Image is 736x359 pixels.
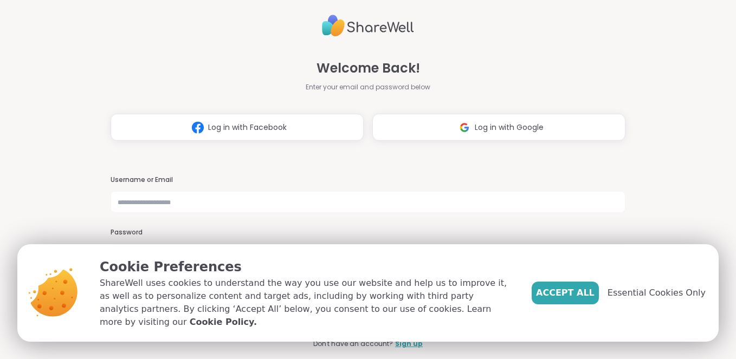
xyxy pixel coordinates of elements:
[188,118,208,138] img: ShareWell Logomark
[306,82,430,92] span: Enter your email and password below
[317,58,420,78] span: Welcome Back!
[208,122,287,133] span: Log in with Facebook
[100,277,514,329] p: ShareWell uses cookies to understand the way you use our website and help us to improve it, as we...
[100,257,514,277] p: Cookie Preferences
[313,339,393,349] span: Don't have an account?
[190,316,257,329] a: Cookie Policy.
[111,114,364,141] button: Log in with Facebook
[322,10,414,41] img: ShareWell Logo
[532,282,599,304] button: Accept All
[395,339,423,349] a: Sign up
[111,175,626,185] h3: Username or Email
[111,228,626,237] h3: Password
[608,286,706,299] span: Essential Cookies Only
[372,114,625,141] button: Log in with Google
[475,122,544,133] span: Log in with Google
[454,118,475,138] img: ShareWell Logomark
[536,286,595,299] span: Accept All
